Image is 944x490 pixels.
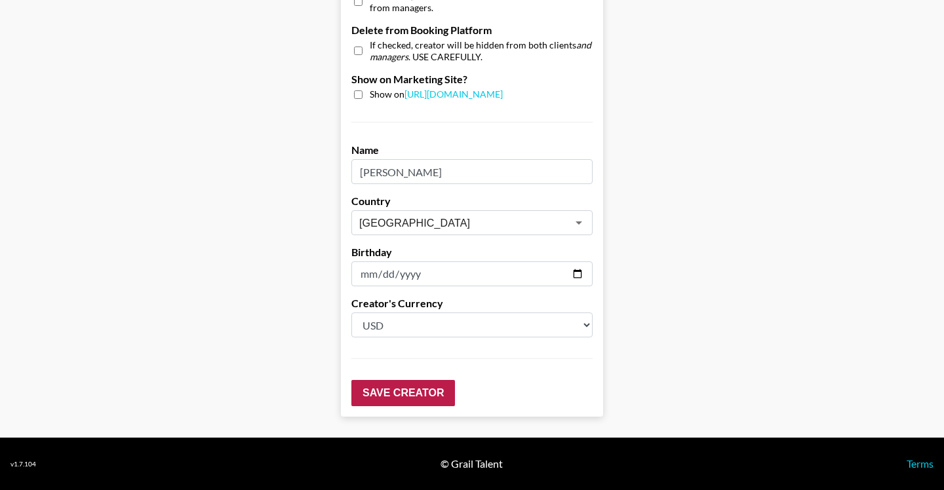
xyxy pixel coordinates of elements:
span: If checked, creator will be hidden from both clients . USE CAREFULLY. [370,39,593,62]
label: Show on Marketing Site? [351,73,593,86]
label: Name [351,143,593,157]
label: Birthday [351,246,593,259]
label: Country [351,195,593,208]
em: and managers [370,39,591,62]
label: Creator's Currency [351,297,593,310]
div: © Grail Talent [441,457,503,470]
div: v 1.7.104 [10,460,36,468]
label: Delete from Booking Platform [351,24,593,37]
a: [URL][DOMAIN_NAME] [404,88,503,100]
a: Terms [907,457,934,470]
input: Save Creator [351,380,455,406]
button: Open [570,214,588,232]
span: Show on [370,88,503,101]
